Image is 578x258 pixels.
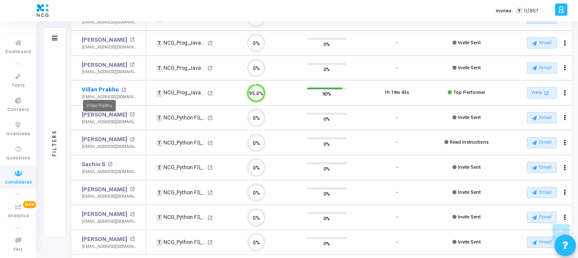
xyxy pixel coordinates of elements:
[559,212,571,224] button: Actions
[82,193,137,200] div: [EMAIL_ADDRESS][DOMAIN_NAME]
[323,164,330,173] span: 0%
[559,112,571,124] button: Actions
[384,89,409,96] div: 1h 14m 43s
[14,246,23,253] span: FAQ
[157,114,206,122] div: NCG_Python FS_Developer_2025
[323,214,330,223] span: 0%
[323,239,330,248] span: 0%
[323,139,330,148] span: 0%
[82,218,137,225] div: [EMAIL_ADDRESS][DOMAIN_NAME]
[458,164,481,170] span: Invite Sent
[157,90,162,97] span: T
[51,96,58,190] div: Filters
[82,185,127,194] a: [PERSON_NAME]
[121,88,126,92] mat-icon: open_in_new
[458,115,481,120] span: Invite Sent
[396,239,398,246] div: -
[207,91,213,96] mat-icon: open_in_new
[130,112,134,117] mat-icon: open_in_new
[157,238,206,246] div: NCG_Python FS_Developer_2025
[396,139,398,146] div: -
[82,235,127,244] a: [PERSON_NAME]
[207,215,213,221] mat-icon: open_in_new
[450,139,489,145] span: Read Instructions
[82,36,127,44] a: [PERSON_NAME]
[207,240,213,245] mat-icon: open_in_new
[82,61,127,69] a: [PERSON_NAME]
[396,40,398,47] div: -
[157,39,206,47] div: NCG_Prog_JavaFS_2025_Test
[157,165,162,172] span: T
[453,90,485,95] span: Top Performer
[157,189,206,196] div: NCG_Python FS_Developer_2025
[527,212,557,223] button: Email
[157,215,162,221] span: T
[157,64,206,72] div: NCG_Prog_JavaFS_2025_Test
[82,135,127,144] a: [PERSON_NAME]
[559,162,571,174] button: Actions
[322,90,331,98] span: 90%
[157,164,206,171] div: NCG_Python FS_Developer_2025
[527,62,557,74] button: Email
[82,244,137,250] div: [EMAIL_ADDRESS][DOMAIN_NAME]
[7,106,29,113] span: Contests
[527,162,557,173] button: Email
[458,40,481,45] span: Invite Sent
[82,85,119,94] a: Villan Prabhu
[323,65,330,74] span: 0%
[207,190,213,196] mat-icon: open_in_new
[157,40,162,47] span: T
[82,119,137,125] div: [EMAIL_ADDRESS][DOMAIN_NAME]
[396,164,398,171] div: -
[34,2,51,19] img: logo
[207,40,213,46] mat-icon: open_in_new
[559,187,571,198] button: Actions
[323,40,330,48] span: 0%
[516,8,522,14] span: T
[157,89,206,96] div: NCG_Prog_JavaFS_2025_Test
[130,187,134,192] mat-icon: open_in_new
[82,144,137,150] div: [EMAIL_ADDRESS][DOMAIN_NAME]
[82,169,137,175] div: [EMAIL_ADDRESS][DOMAIN_NAME]
[23,201,36,208] span: New
[157,140,162,147] span: T
[527,237,557,248] button: Email
[157,65,162,72] span: T
[524,7,538,14] span: 0/857
[130,212,134,217] mat-icon: open_in_new
[527,87,557,99] a: View
[82,69,137,75] div: [EMAIL_ADDRESS][DOMAIN_NAME]
[82,160,105,169] a: Sachin S
[559,87,571,99] button: Actions
[527,137,557,148] button: Email
[6,130,30,138] span: Interviews
[6,155,30,162] span: Questions
[6,48,31,56] span: Dashboard
[83,100,116,111] div: Villan Prabhu
[323,190,330,198] span: 0%
[458,190,481,195] span: Invite Sent
[496,7,513,14] label: Invites:
[527,37,557,48] button: Email
[543,89,550,96] mat-icon: open_in_new
[157,239,162,246] span: T
[130,137,134,142] mat-icon: open_in_new
[207,115,213,121] mat-icon: open_in_new
[396,189,398,196] div: -
[207,140,213,146] mat-icon: open_in_new
[458,65,481,71] span: Invite Sent
[458,214,481,220] span: Invite Sent
[11,82,25,89] span: Tests
[559,62,571,74] button: Actions
[82,44,137,51] div: [EMAIL_ADDRESS][DOMAIN_NAME]
[458,239,481,245] span: Invite Sent
[157,213,206,221] div: NCG_Python FS_Developer_2025
[323,115,330,123] span: 0%
[396,65,398,72] div: -
[157,190,162,196] span: T
[396,114,398,122] div: -
[5,179,32,186] span: Candidates
[130,237,134,241] mat-icon: open_in_new
[8,213,29,220] span: Analytics
[157,139,206,147] div: NCG_Python FS_Developer_2025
